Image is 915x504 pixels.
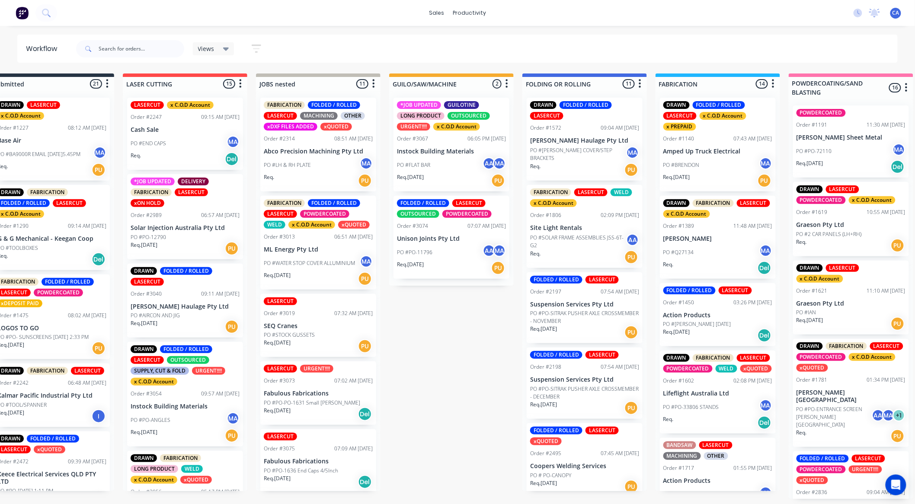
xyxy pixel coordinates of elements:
p: Req. [663,261,674,268]
div: DRAWN [530,101,557,109]
div: *JOB UPDATEDGUILOTINELONG PRODUCTOUTSOURCEDURGENT!!!!x C.O.D AccountOrder #306706:05 PM [DATE]Ins... [394,98,509,191]
div: DELIVERY [178,178,209,185]
div: DRAWNFOLDED / ROLLEDLASERCUTOrder #157209:04 AM [DATE][PERSON_NAME] Haulage Pty LtdPO #[PERSON_NA... [527,98,643,181]
div: Order #1602 [663,377,694,385]
div: FOLDED / ROLLEDLASERCUTOrder #145003:26 PM [DATE]Action ProductsPO #[PERSON_NAME] [DATE]Req.[DATE... [660,283,776,347]
p: PO #AIRCON AND JIG [131,312,180,319]
input: Search for orders... [99,40,184,57]
img: Factory [16,6,29,19]
div: 09:11 AM [DATE] [201,290,240,298]
p: [PERSON_NAME] [663,235,772,242]
div: PU [225,242,239,255]
div: FABRICATIONFOLDED / ROLLEDLASERCUTPOWDERCOATEDWELDx C.O.D AccountxQUOTEDOrder #301306:51 AM [DATE... [260,196,376,290]
div: LASERCUT [175,188,208,196]
div: Del [225,152,239,166]
p: PO #BRENDON [663,161,700,169]
div: POWDERCOATED [34,289,83,297]
p: PO #SOLAR FRAME ASSEMBLIES JSS-6T-G2 [530,234,626,249]
p: PO #FLAT BAR [397,161,430,169]
div: DRAWNFABRICATIONLASERCUTPOWDERCOATEDx C.O.D AccountxQUOTEDOrder #178101:34 PM [DATE][PERSON_NAME]... [793,339,909,447]
p: Fabulous Fabrications [264,390,373,397]
div: FOLDED / ROLLED [160,267,212,275]
p: Req. [DATE] [397,173,424,181]
div: Order #1191 [797,121,828,129]
div: FABRICATION [264,101,305,109]
div: DRAWNLASERCUTx C.O.D AccountOrder #162111:10 AM [DATE]Graeson Pty LtdPO #IANReq.[DATE]PU [793,261,909,335]
div: FOLDED / ROLLED [308,199,360,207]
div: MACHINING [300,112,338,120]
div: Del [358,407,372,421]
div: I [92,409,106,423]
div: DRAWNLASERCUTPOWDERCOATEDx C.O.D AccountOrder #161910:55 AM [DATE]Graeson Pty LtdPO #2 CAR PANELS... [793,182,909,256]
p: PO #Q27134 [663,249,694,256]
div: LASERCUT [737,354,770,362]
div: 07:43 AM [DATE] [734,135,772,143]
div: 07:02 AM [DATE] [334,377,373,385]
div: Order #3074 [397,222,428,230]
p: Unison Joints Pty Ltd [397,235,506,242]
div: 07:54 AM [DATE] [601,363,639,371]
div: Order #3067 [397,135,428,143]
div: PU [92,341,106,355]
div: SUPPLY, CUT & FOLD [131,367,189,375]
div: 03:26 PM [DATE] [734,299,772,306]
div: Order #3019 [264,309,295,317]
div: 08:51 AM [DATE] [334,135,373,143]
div: FOLDED / ROLLED [397,199,449,207]
p: Graeson Pty Ltd [797,221,905,229]
div: DRAWN [131,267,157,275]
div: GUILOTINE [444,101,479,109]
div: DRAWN [797,342,823,350]
div: OUTSOURCED [167,356,209,364]
div: MA [893,143,905,156]
p: PO #[PERSON_NAME] COVER/STEP BRACKETS [530,147,626,162]
div: LASERCUTOrder #301907:32 AM [DATE]SEQ CranesPO #STOCK GUSSETSReq.[DATE]PU [260,294,376,357]
div: LASERCUT [131,356,164,364]
p: PO #END CAPS [131,140,166,147]
div: FABRICATION [27,188,68,196]
div: Order #1781 [797,376,828,384]
p: PO #WATER STOP COVER ALLUMINIUM [264,259,355,267]
div: OUTSOURCED [448,112,490,120]
p: PO #PO-SITRAK PUSHER AXLE CROSSMEMBER - DECEMBER [530,385,639,401]
p: Action Products [663,312,772,319]
div: URGENT!!!! [397,123,430,131]
div: 06:51 AM [DATE] [334,233,373,241]
div: LASERCUT [719,287,752,294]
div: LASERCUT [530,112,563,120]
div: 06:05 PM [DATE] [467,135,506,143]
div: 09:04 AM [DATE] [601,124,639,132]
div: MA [626,146,639,159]
div: DRAWN [797,185,823,193]
p: Lifeflight Australia Ltd [663,390,772,397]
p: Amped Up Truck Electrical [663,148,772,155]
p: PO #PO-PO-1631 Small [PERSON_NAME] [264,399,360,407]
div: xQUOTED [797,364,828,372]
p: Req. [DATE] [264,339,291,347]
p: Req. [264,173,274,181]
div: MA [882,409,895,422]
p: Req. [DATE] [264,407,291,415]
p: Abco Precision Machining Pty Ltd [264,148,373,155]
div: PU [624,163,638,177]
p: PO #LH & RH PLATE [264,161,311,169]
p: Instock Building Materials [397,148,506,155]
div: POWDERCOATED [797,196,846,204]
div: DRAWNFOLDED / ROLLEDLASERCUTOrder #304009:11 AM [DATE][PERSON_NAME] Haulage Pty LtdPO #AIRCON AND... [127,264,243,338]
div: Order #3054 [131,390,162,398]
div: FABRICATION [264,199,305,207]
div: WELD [264,221,285,229]
div: 06:57 AM [DATE] [201,211,240,219]
p: Req. [131,152,141,159]
p: Req. [DATE] [663,173,690,181]
p: Req. [663,415,674,423]
div: FOLDED / ROLLED [663,287,716,294]
div: DRAWNFOLDED / ROLLEDLASERCUTOUTSOURCEDSUPPLY, CUT & FOLDURGENT!!!!x C.O.D AccountOrder #305409:57... [127,342,243,447]
div: DRAWN [797,264,823,272]
p: Graeson Pty Ltd [797,300,905,307]
div: LASERCUT [27,101,60,109]
div: 07:54 AM [DATE] [601,288,639,296]
div: Del [758,261,771,275]
div: x C.O.D Account [700,112,746,120]
div: 11:30 AM [DATE] [867,121,905,129]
